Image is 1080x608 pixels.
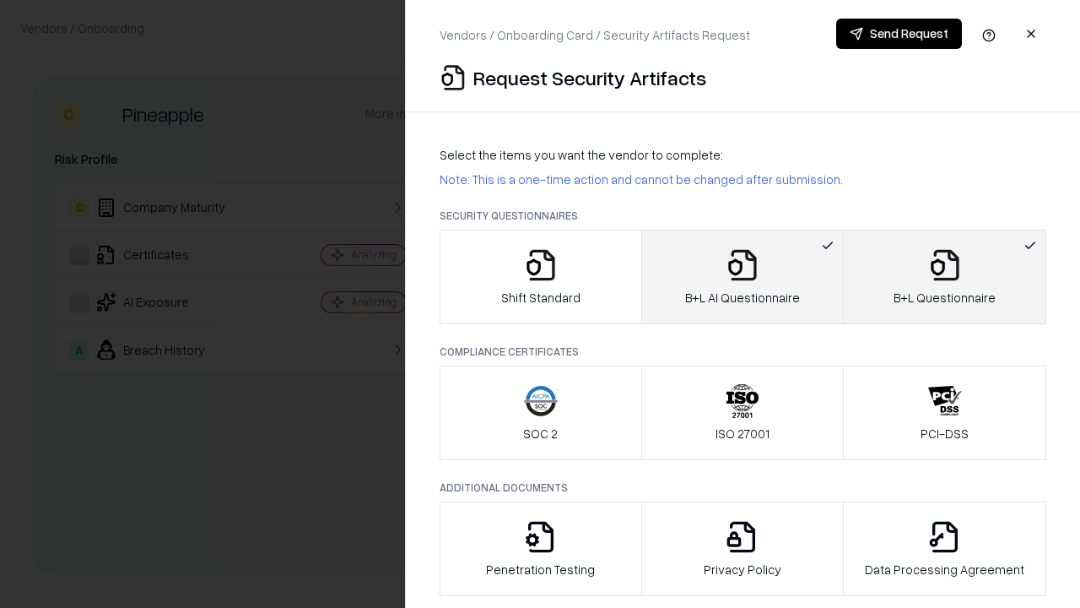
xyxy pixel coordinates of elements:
p: Vendors / Onboarding Card / Security Artifacts Request [440,26,750,44]
p: Security Questionnaires [440,209,1046,223]
button: Shift Standard [440,230,642,324]
p: Note: This is a one-time action and cannot be changed after submission. [440,171,1046,188]
p: Select the items you want the vendor to complete: [440,146,1046,164]
button: Privacy Policy [641,502,845,596]
p: Data Processing Agreement [865,561,1024,578]
p: PCI-DSS [921,425,969,442]
p: Request Security Artifacts [473,64,706,91]
p: Compliance Certificates [440,345,1046,359]
p: SOC 2 [523,425,558,442]
button: B+L AI Questionnaire [641,230,845,324]
p: Shift Standard [501,289,580,307]
p: Penetration Testing [486,561,595,578]
p: B+L AI Questionnaire [685,289,800,307]
p: Additional Documents [440,480,1046,495]
button: SOC 2 [440,366,642,460]
button: ISO 27001 [641,366,845,460]
button: PCI-DSS [843,366,1046,460]
p: B+L Questionnaire [894,289,996,307]
p: ISO 27001 [715,425,769,442]
button: Data Processing Agreement [843,502,1046,596]
button: B+L Questionnaire [843,230,1046,324]
p: Privacy Policy [704,561,781,578]
button: Send Request [836,19,962,49]
button: Penetration Testing [440,502,642,596]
